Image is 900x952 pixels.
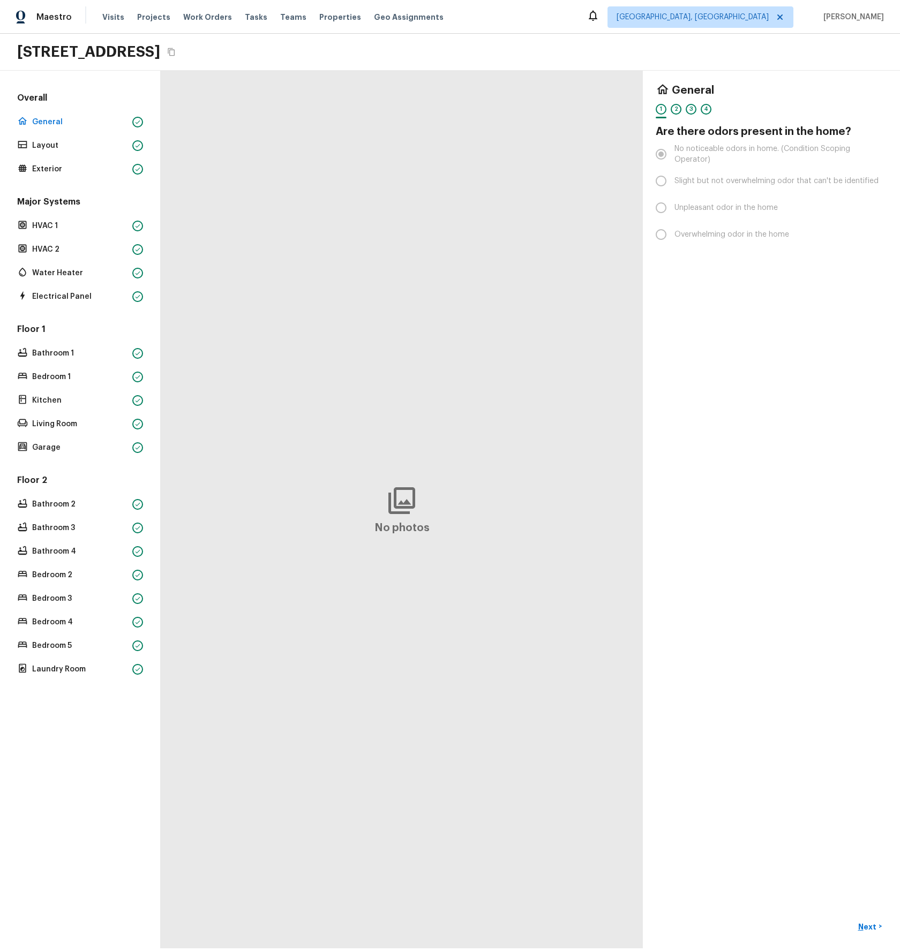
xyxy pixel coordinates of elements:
span: Projects [137,12,170,22]
p: Bathroom 4 [32,546,128,557]
span: Slight but not overwhelming odor that can't be identified [674,176,879,186]
p: HVAC 1 [32,221,128,231]
div: 4 [701,104,711,115]
p: Exterior [32,164,128,175]
span: Work Orders [183,12,232,22]
p: Bathroom 2 [32,499,128,510]
p: Garage [32,442,128,453]
p: Layout [32,140,128,151]
p: Electrical Panel [32,291,128,302]
span: Teams [280,12,306,22]
div: 2 [671,104,681,115]
p: General [32,117,128,127]
h5: Overall [15,92,145,106]
p: HVAC 2 [32,244,128,255]
span: Visits [102,12,124,22]
span: [PERSON_NAME] [819,12,884,22]
h4: Are there odors present in the home? [656,125,887,139]
p: Living Room [32,419,128,429]
p: Kitchen [32,395,128,406]
div: 3 [686,104,696,115]
span: Overwhelming odor in the home [674,229,789,240]
h5: Floor 2 [15,474,145,488]
span: Properties [319,12,361,22]
div: 1 [656,104,666,115]
button: Copy Address [164,45,178,59]
h2: [STREET_ADDRESS] [17,42,160,62]
button: Next> [853,918,887,935]
p: Bedroom 5 [32,640,128,651]
h4: No photos [374,521,430,535]
p: Bathroom 1 [32,348,128,359]
p: Water Heater [32,268,128,278]
h4: General [672,84,714,97]
p: Bedroom 3 [32,593,128,604]
p: Bathroom 3 [32,523,128,533]
p: Bedroom 2 [32,570,128,580]
span: [GEOGRAPHIC_DATA], [GEOGRAPHIC_DATA] [617,12,769,22]
p: Bedroom 4 [32,617,128,628]
span: Maestro [36,12,72,22]
h5: Major Systems [15,196,145,210]
p: Bedroom 1 [32,372,128,382]
span: Unpleasant odor in the home [674,202,778,213]
p: Next [858,921,879,932]
h5: Floor 1 [15,323,145,337]
p: Laundry Room [32,664,128,675]
span: Tasks [245,13,267,21]
span: No noticeable odors in home. (Condition Scoping Operator) [674,143,879,165]
span: Geo Assignments [374,12,444,22]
